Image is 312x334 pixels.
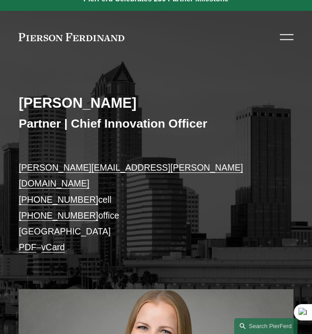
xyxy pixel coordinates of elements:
p: cell office [GEOGRAPHIC_DATA] – [19,160,293,255]
h3: Partner | Chief Innovation Officer [19,116,293,131]
a: vCard [41,242,65,252]
a: [PHONE_NUMBER] [19,195,98,205]
a: [PHONE_NUMBER] [19,210,98,220]
h2: [PERSON_NAME] [19,95,293,112]
a: [PERSON_NAME][EMAIL_ADDRESS][PERSON_NAME][DOMAIN_NAME] [19,162,243,188]
a: Search this site [234,318,298,334]
a: PDF [19,242,36,252]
